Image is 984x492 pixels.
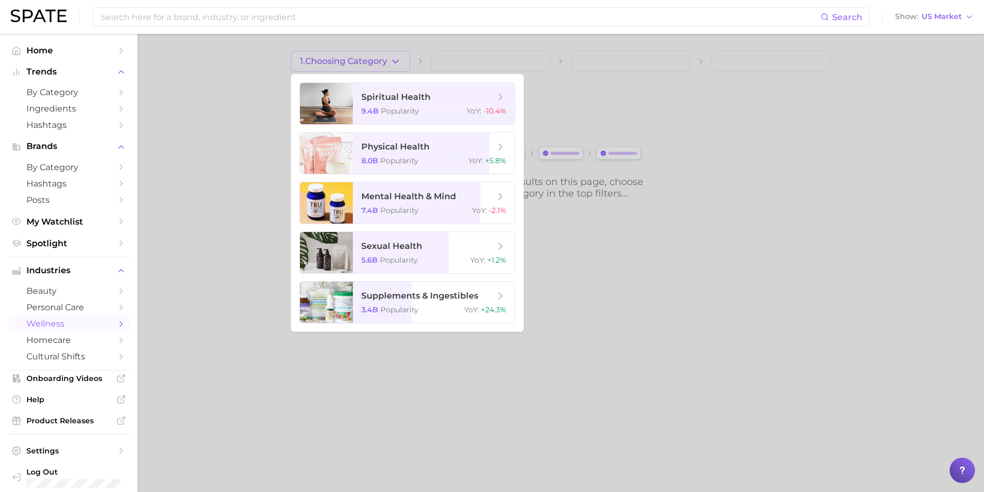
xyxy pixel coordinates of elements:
[26,374,111,383] span: Onboarding Videos
[26,266,111,275] span: Industries
[361,255,378,265] span: 5.6b
[361,106,379,116] span: 9.4b
[8,370,129,386] a: Onboarding Videos
[472,206,487,215] span: YoY :
[361,241,422,251] span: sexual health
[99,8,821,26] input: Search here for a brand, industry, or ingredient
[8,117,129,133] a: Hashtags
[26,104,111,114] span: Ingredients
[361,142,430,152] span: physical health
[470,255,485,265] span: YoY :
[380,206,418,215] span: Popularity
[26,217,111,227] span: My Watchlist
[485,156,506,165] span: +5.8%
[11,10,67,22] img: SPATE
[8,263,129,279] button: Industries
[26,395,111,404] span: Help
[26,467,125,477] span: Log Out
[8,235,129,252] a: Spotlight
[481,305,506,314] span: +24.3%
[489,206,506,215] span: -2.1%
[8,413,129,429] a: Product Releases
[892,10,976,24] button: ShowUS Market
[8,100,129,117] a: Ingredients
[26,286,111,296] span: beauty
[26,179,111,189] span: Hashtags
[26,446,111,456] span: Settings
[8,299,129,315] a: personal care
[26,162,111,172] span: by Category
[8,175,129,192] a: Hashtags
[26,335,111,345] span: homecare
[26,416,111,425] span: Product Releases
[26,67,111,77] span: Trends
[361,291,478,301] span: supplements & ingestibles
[8,348,129,365] a: cultural shifts
[8,464,129,491] a: Log out. Currently logged in with e-mail beidsmo@grventures.com.
[26,319,111,329] span: wellness
[26,195,111,205] span: Posts
[895,14,918,20] span: Show
[361,206,378,215] span: 7.4b
[922,14,962,20] span: US Market
[8,283,129,299] a: beauty
[26,302,111,312] span: personal care
[8,213,129,230] a: My Watchlist
[8,315,129,332] a: wellness
[26,238,111,248] span: Spotlight
[380,156,418,165] span: Popularity
[291,74,524,332] ul: 1.Choosing Category
[8,138,129,154] button: Brands
[8,84,129,100] a: by Category
[361,305,378,314] span: 3.4b
[464,305,479,314] span: YoY :
[361,92,431,102] span: spiritual health
[8,443,129,459] a: Settings
[361,191,456,201] span: mental health & mind
[26,45,111,55] span: Home
[26,351,111,361] span: cultural shifts
[8,159,129,175] a: by Category
[26,87,111,97] span: by Category
[8,64,129,80] button: Trends
[26,120,111,130] span: Hashtags
[8,332,129,348] a: homecare
[381,106,419,116] span: Popularity
[484,106,506,116] span: -10.4%
[26,142,111,151] span: Brands
[467,106,481,116] span: YoY :
[468,156,483,165] span: YoY :
[832,12,862,22] span: Search
[380,255,418,265] span: Popularity
[8,42,129,59] a: Home
[8,192,129,208] a: Posts
[487,255,506,265] span: +1.2%
[380,305,418,314] span: Popularity
[361,156,378,165] span: 8.0b
[8,392,129,407] a: Help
